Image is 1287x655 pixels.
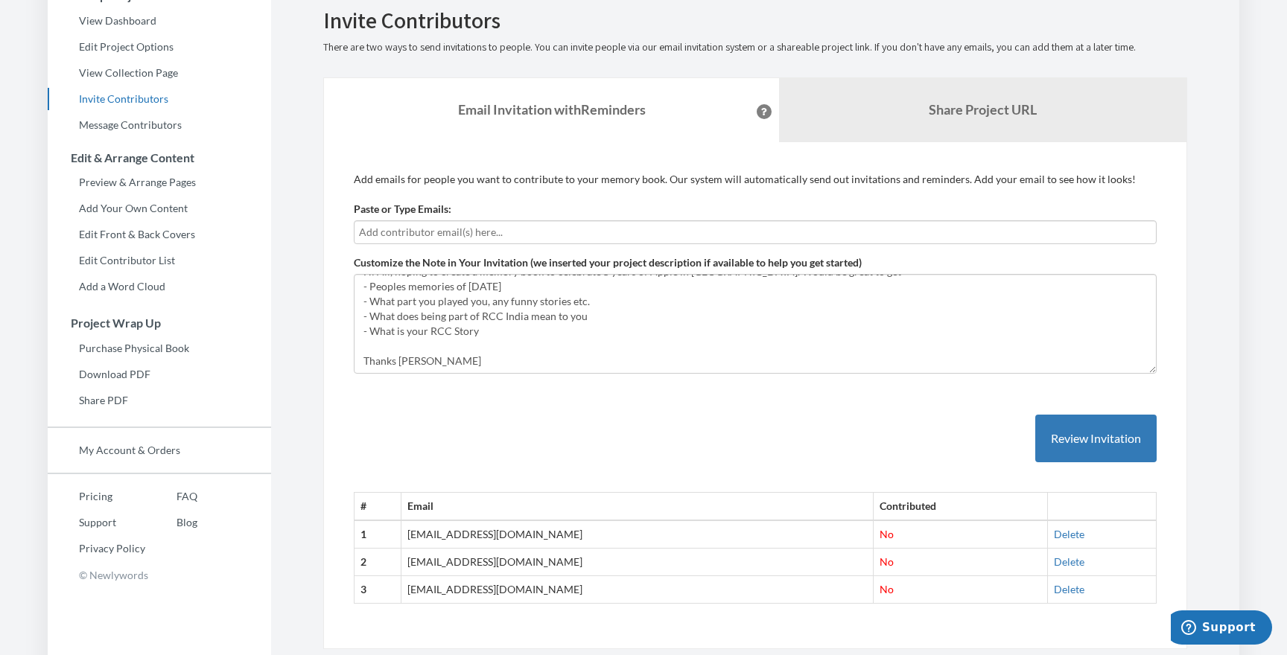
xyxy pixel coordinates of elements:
a: Preview & Arrange Pages [48,171,271,194]
a: Delete [1054,583,1084,595]
a: My Account & Orders [48,439,271,461]
p: There are two ways to send invitations to people. You can invite people via our email invitation ... [323,40,1187,55]
th: 1 [355,520,401,548]
button: Review Invitation [1035,415,1157,463]
span: No [880,583,894,595]
textarea: Hi All, hoping to create a memory book to celebrate 5 years of Apple in [GEOGRAPHIC_DATA]. Would ... [354,274,1157,374]
a: Support [48,511,145,534]
a: FAQ [145,485,197,508]
a: Pricing [48,485,145,508]
a: Edit Project Options [48,36,271,58]
a: Message Contributors [48,114,271,136]
p: Add emails for people you want to contribute to your memory book. Our system will automatically s... [354,172,1157,187]
th: Contributed [874,493,1048,520]
a: Edit Front & Back Covers [48,223,271,246]
td: [EMAIL_ADDRESS][DOMAIN_NAME] [401,549,873,576]
h3: Edit & Arrange Content [48,151,271,164]
a: Add a Word Cloud [48,275,271,298]
a: Purchase Physical Book [48,337,271,360]
td: [EMAIL_ADDRESS][DOMAIN_NAME] [401,520,873,548]
th: # [355,493,401,520]
strong: Email Invitation with Reminders [458,101,646,118]
td: [EMAIL_ADDRESS][DOMAIN_NAME] [401,576,873,604]
th: Email [401,493,873,520]
h2: Invite Contributors [323,8,1187,33]
a: Blog [145,511,197,534]
b: Share Project URL [929,101,1037,118]
h3: Project Wrap Up [48,316,271,330]
a: Edit Contributor List [48,249,271,272]
th: 2 [355,549,401,576]
a: Download PDF [48,363,271,386]
label: Paste or Type Emails: [354,202,451,217]
iframe: Opens a widget where you can chat to one of our agents [1171,610,1272,648]
input: Add contributor email(s) here... [359,224,1151,240]
p: © Newlywords [48,563,271,587]
span: No [880,528,894,540]
a: View Collection Page [48,62,271,84]
a: Invite Contributors [48,88,271,110]
span: No [880,555,894,568]
a: Share PDF [48,389,271,412]
a: Delete [1054,555,1084,568]
a: Delete [1054,528,1084,540]
a: View Dashboard [48,10,271,32]
a: Privacy Policy [48,537,145,560]
a: Add Your Own Content [48,197,271,220]
th: 3 [355,576,401,604]
label: Customize the Note in Your Invitation (we inserted your project description if available to help ... [354,255,862,270]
